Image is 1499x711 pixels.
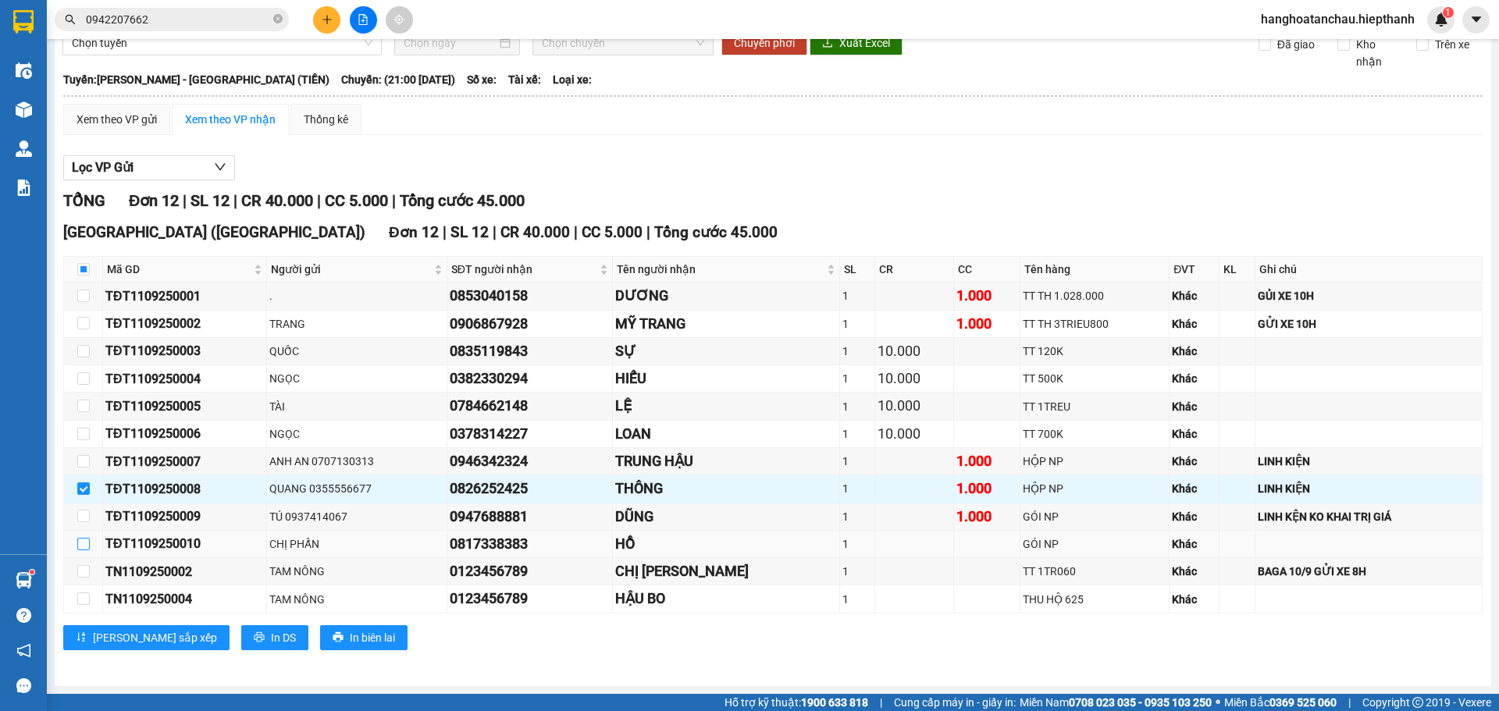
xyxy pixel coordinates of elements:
[1258,508,1479,525] div: LINH KỆN KO KHAI TRỊ GIÁ
[615,340,837,362] div: SỰ
[1172,370,1216,387] div: Khác
[1172,398,1216,415] div: Khác
[1172,535,1216,553] div: Khác
[16,101,32,118] img: warehouse-icon
[1172,453,1216,470] div: Khác
[447,585,614,613] td: 0123456789
[1023,315,1166,332] div: TT TH 3TRIEU800
[1172,563,1216,580] div: Khác
[105,396,264,416] div: TĐT1109250005
[447,393,614,420] td: 0784662148
[613,585,840,613] td: HẬU BO
[72,31,372,55] span: Chọn tuyến
[450,506,611,528] div: 0947688881
[450,368,611,389] div: 0382330294
[508,71,541,88] span: Tài xế:
[447,283,614,310] td: 0853040158
[1443,7,1454,18] sup: 1
[103,311,267,338] td: TĐT1109250002
[63,191,105,210] span: TỔNG
[894,694,1016,711] span: Cung cấp máy in - giấy in:
[613,531,840,558] td: HỒ
[183,191,187,210] span: |
[1023,370,1166,387] div: TT 500K
[103,365,267,393] td: TĐT1109250004
[493,223,497,241] span: |
[269,398,444,415] div: TÀI
[842,370,871,387] div: 1
[954,257,1020,283] th: CC
[810,30,903,55] button: downloadXuất Excel
[842,315,871,332] div: 1
[63,625,230,650] button: sort-ascending[PERSON_NAME] sắp xếp
[840,257,874,283] th: SL
[956,285,1017,307] div: 1.000
[105,424,264,443] div: TĐT1109250006
[1258,287,1479,304] div: GỦI XE 10H
[721,30,807,55] button: Chuyển phơi
[105,452,264,471] div: TĐT1109250007
[1258,315,1479,332] div: GỬI XE 10H
[16,180,32,196] img: solution-icon
[269,591,444,608] div: TAM NÔNG
[878,368,951,389] div: 10.000
[269,315,444,332] div: TRANG
[450,423,611,445] div: 0378314227
[233,191,237,210] span: |
[613,475,840,503] td: THÔNG
[842,563,871,580] div: 1
[615,395,837,417] div: LỆ
[574,223,578,241] span: |
[553,71,592,88] span: Loại xe:
[1258,480,1479,497] div: LINH KIỆN
[1172,343,1216,360] div: Khác
[1219,257,1255,283] th: KL
[842,508,871,525] div: 1
[447,558,614,585] td: 0123456789
[1023,508,1166,525] div: GÓI NP
[393,14,404,25] span: aim
[16,643,31,658] span: notification
[1224,694,1337,711] span: Miền Bắc
[1469,12,1483,27] span: caret-down
[16,140,32,157] img: warehouse-icon
[878,395,951,417] div: 10.000
[30,570,34,574] sup: 1
[93,629,217,646] span: [PERSON_NAME] sắp xếp
[350,629,395,646] span: In biên lai
[842,480,871,497] div: 1
[1348,694,1351,711] span: |
[392,191,396,210] span: |
[615,313,837,335] div: MỸ TRANG
[105,534,264,553] div: TĐT1109250010
[103,531,267,558] td: TĐT1109250010
[615,588,837,610] div: HẬU BO
[273,12,283,27] span: close-circle
[105,507,264,526] div: TĐT1109250009
[613,311,840,338] td: MỸ TRANG
[103,475,267,503] td: TĐT1109250008
[269,343,444,360] div: QUỐC
[450,223,489,241] span: SL 12
[63,223,365,241] span: [GEOGRAPHIC_DATA] ([GEOGRAPHIC_DATA])
[77,111,157,128] div: Xem theo VP gửi
[956,450,1017,472] div: 1.000
[271,261,431,278] span: Người gửi
[615,423,837,445] div: LOAN
[1023,480,1166,497] div: HỘP NP
[842,287,871,304] div: 1
[842,591,871,608] div: 1
[1258,563,1479,580] div: BAGA 10/9 GỬI XE 8H
[1023,453,1166,470] div: HỘP NP
[13,10,34,34] img: logo-vxr
[1172,508,1216,525] div: Khác
[1020,694,1212,711] span: Miền Nam
[16,572,32,588] img: warehouse-icon
[269,480,444,497] div: QUANG 0355556677
[615,506,837,528] div: DŨNG
[214,161,226,173] span: down
[1429,36,1476,53] span: Trên xe
[65,14,76,25] span: search
[956,478,1017,499] div: 1.000
[1462,6,1490,34] button: caret-down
